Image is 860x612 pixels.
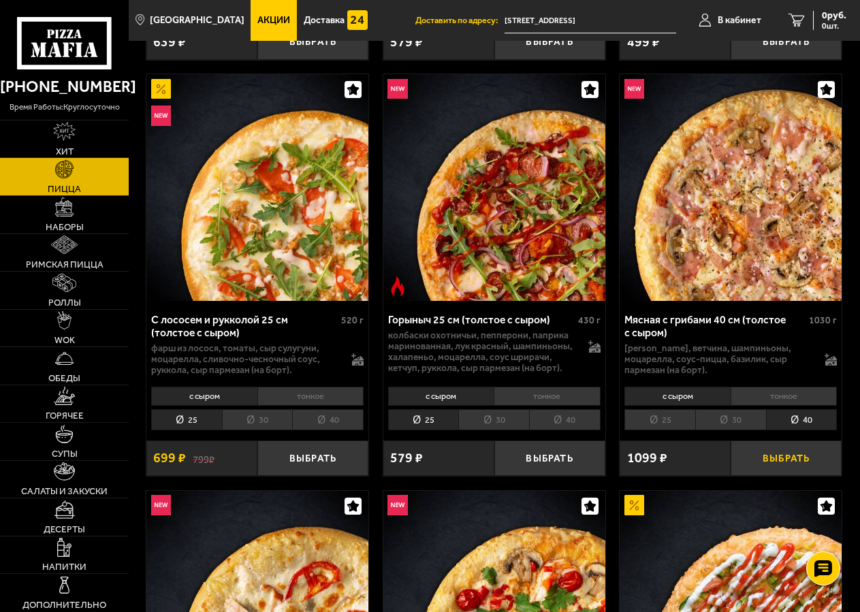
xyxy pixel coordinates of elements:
[387,276,408,297] img: Острое блюдо
[151,79,172,99] img: Акционный
[809,315,837,326] span: 1030 г
[383,74,605,301] a: НовинкаОстрое блюдоГорыныч 25 см (толстое с сыром)
[505,8,677,33] input: Ваш адрес доставки
[388,330,579,373] p: колбаски Охотничьи, пепперони, паприка маринованная, лук красный, шампиньоны, халапеньо, моцарелл...
[695,409,766,430] li: 30
[624,387,731,406] li: с сыром
[257,387,364,406] li: тонкое
[731,440,842,476] button: Выбрать
[151,387,257,406] li: с сыром
[48,374,80,383] span: Обеды
[766,409,838,430] li: 40
[151,495,172,515] img: Новинка
[257,440,368,476] button: Выбрать
[494,387,601,406] li: тонкое
[151,106,172,126] img: Новинка
[153,35,186,49] span: 639 ₽
[624,314,806,340] div: Мясная с грибами 40 см (толстое с сыром)
[26,260,103,269] span: Римская пицца
[458,409,529,430] li: 30
[383,74,605,301] img: Горыныч 25 см (толстое с сыром)
[193,452,214,464] s: 799 ₽
[529,409,601,430] li: 40
[52,449,78,458] span: Супы
[347,10,368,31] img: 15daf4d41897b9f0e9f617042186c801.svg
[620,74,842,301] a: НовинкаМясная с грибами 40 см (толстое с сыром)
[153,451,186,465] span: 699 ₽
[257,24,368,59] button: Выбрать
[151,314,338,340] div: С лососем и рукколой 25 см (толстое с сыром)
[56,147,74,156] span: Хит
[822,22,846,30] span: 0 шт.
[341,315,364,326] span: 520 г
[22,600,106,609] span: Дополнительно
[46,223,84,231] span: Наборы
[731,24,842,59] button: Выбрать
[387,495,408,515] img: Новинка
[627,451,667,465] span: 1099 ₽
[54,336,75,344] span: WOK
[390,35,423,49] span: 579 ₽
[151,409,222,430] li: 25
[390,451,423,465] span: 579 ₽
[624,495,645,515] img: Акционный
[48,298,81,307] span: Роллы
[46,411,84,420] span: Горячее
[388,387,494,406] li: с сыром
[257,16,290,25] span: Акции
[44,525,85,534] span: Десерты
[150,16,244,25] span: [GEOGRAPHIC_DATA]
[304,16,345,25] span: Доставка
[21,487,108,496] span: Салаты и закуски
[627,35,660,49] span: 499 ₽
[718,16,761,25] span: В кабинет
[222,409,293,430] li: 30
[292,409,364,430] li: 40
[146,74,368,301] a: АкционныйНовинкаС лососем и рукколой 25 см (толстое с сыром)
[415,16,505,25] span: Доставить по адресу:
[388,314,575,327] div: Горыныч 25 см (толстое с сыром)
[48,184,81,193] span: Пицца
[494,24,605,59] button: Выбрать
[578,315,601,326] span: 430 г
[42,562,86,571] span: Напитки
[624,343,816,375] p: [PERSON_NAME], ветчина, шампиньоны, моцарелла, соус-пицца, базилик, сыр пармезан (на борт).
[731,387,838,406] li: тонкое
[151,343,343,375] p: фарш из лосося, томаты, сыр сулугуни, моцарелла, сливочно-чесночный соус, руккола, сыр пармезан (...
[146,74,368,301] img: С лососем и рукколой 25 см (толстое с сыром)
[388,409,459,430] li: 25
[494,440,605,476] button: Выбрать
[624,79,645,99] img: Новинка
[387,79,408,99] img: Новинка
[822,11,846,20] span: 0 руб.
[624,409,695,430] li: 25
[620,74,842,301] img: Мясная с грибами 40 см (толстое с сыром)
